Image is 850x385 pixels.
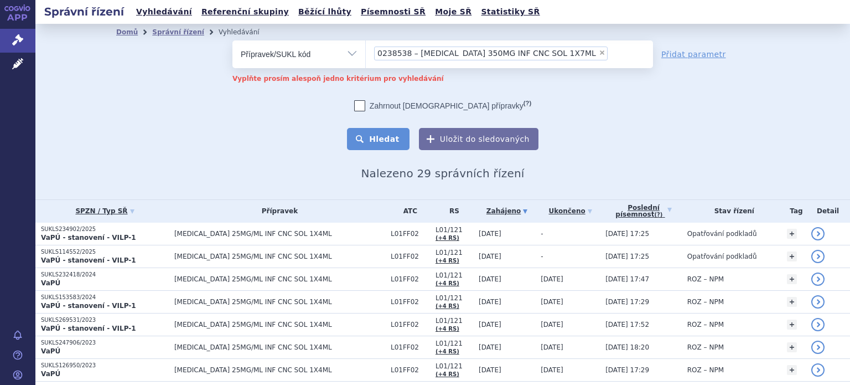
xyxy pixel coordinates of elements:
p: SUKLS153583/2024 [41,294,169,301]
strong: VaPÚ [41,370,60,378]
span: Opatřování podkladů [687,253,757,260]
span: L01FF02 [391,298,430,306]
a: Moje SŘ [432,4,475,19]
span: [MEDICAL_DATA] 25MG/ML INF CNC SOL 1X4ML [174,366,385,374]
li: Vyhledávání [219,24,274,40]
th: Tag [781,200,806,223]
a: (+4 RS) [436,235,459,241]
th: Detail [806,200,850,223]
th: ATC [385,200,430,223]
a: detail [811,273,825,286]
a: detail [811,341,825,354]
span: L01/121 [436,249,473,256]
span: [DATE] [541,366,563,374]
span: [DATE] [479,275,501,283]
span: [DATE] [541,298,563,306]
span: L01/121 [436,294,473,302]
span: [MEDICAL_DATA] 25MG/ML INF CNC SOL 1X4ML [174,298,385,306]
span: [DATE] [541,275,563,283]
strong: VaPÚ - stanovení - VILP-1 [41,302,136,310]
a: Referenční skupiny [198,4,292,19]
a: (+4 RS) [436,371,459,377]
span: L01FF02 [391,321,430,328]
p: SUKLS114552/2025 [41,248,169,256]
span: L01/121 [436,271,473,279]
span: [MEDICAL_DATA] 25MG/ML INF CNC SOL 1X4ML [174,343,385,351]
span: ROZ – NPM [687,366,724,374]
a: Přidat parametr [661,49,726,60]
span: [DATE] 17:25 [605,230,649,238]
a: detail [811,227,825,240]
span: L01FF02 [391,275,430,283]
span: [DATE] 17:52 [605,321,649,328]
a: + [787,274,797,284]
span: [MEDICAL_DATA] 25MG/ML INF CNC SOL 1X4ML [174,230,385,238]
p: SUKLS269531/2023 [41,316,169,324]
th: RS [430,200,473,223]
a: detail [811,250,825,263]
span: L01FF02 [391,343,430,351]
p: Vyplňte prosím alespoň jedno kritérium pro vyhledávání [232,75,653,84]
span: ROZ – NPM [687,275,724,283]
span: L01FF02 [391,230,430,238]
a: + [787,342,797,352]
strong: VaPÚ - stanovení - VILP-1 [41,325,136,332]
span: [DATE] 17:47 [605,275,649,283]
span: L01FF02 [391,366,430,374]
a: Písemnosti SŘ [357,4,429,19]
strong: VaPÚ [41,279,60,287]
th: Stav řízení [682,200,781,223]
span: [DATE] [541,343,563,351]
label: Zahrnout [DEMOGRAPHIC_DATA] přípravky [354,100,531,111]
strong: VaPÚ - stanovení - VILP-1 [41,234,136,242]
a: (+4 RS) [436,258,459,264]
span: Opatřování podkladů [687,230,757,238]
a: detail [811,318,825,331]
span: [MEDICAL_DATA] 25MG/ML INF CNC SOL 1X4ML [174,253,385,260]
span: [DATE] [479,230,501,238]
a: + [787,229,797,239]
a: + [787,297,797,307]
button: Hledat [347,128,410,150]
span: [MEDICAL_DATA] 25MG/ML INF CNC SOL 1X4ML [174,275,385,283]
a: (+4 RS) [436,326,459,332]
a: detail [811,363,825,377]
a: detail [811,295,825,309]
h2: Správní řízení [35,4,133,19]
span: [MEDICAL_DATA] 25MG/ML INF CNC SOL 1X4ML [174,321,385,328]
a: (+4 RS) [436,303,459,309]
strong: VaPÚ [41,347,60,355]
abbr: (?) [524,100,531,107]
span: ROZ – NPM [687,343,724,351]
span: [DATE] 17:29 [605,366,649,374]
a: + [787,251,797,261]
a: Domů [116,28,138,36]
span: ROZ – NPM [687,321,724,328]
span: [DATE] 17:29 [605,298,649,306]
span: [DATE] [479,298,501,306]
a: Statistiky SŘ [478,4,543,19]
a: Správní řízení [152,28,204,36]
a: Poslednípísemnost(?) [605,200,682,223]
a: + [787,365,797,375]
span: L01/121 [436,340,473,347]
span: L01FF02 [391,253,430,260]
a: (+4 RS) [436,348,459,355]
span: [DATE] 18:20 [605,343,649,351]
span: [DATE] [479,343,501,351]
a: (+4 RS) [436,280,459,286]
p: SUKLS234902/2025 [41,225,169,233]
span: L01/121 [436,226,473,234]
span: Nalezeno 29 správních řízení [361,167,524,180]
span: ROZ – NPM [687,298,724,306]
p: SUKLS126950/2023 [41,362,169,369]
a: Ukončeno [541,203,600,219]
th: Přípravek [169,200,385,223]
abbr: (?) [654,212,662,218]
span: L01/121 [436,362,473,370]
a: SPZN / Typ SŘ [41,203,169,219]
span: [DATE] [541,321,563,328]
p: SUKLS232418/2024 [41,271,169,279]
a: + [787,320,797,330]
strong: VaPÚ - stanovení - VILP-1 [41,256,136,264]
